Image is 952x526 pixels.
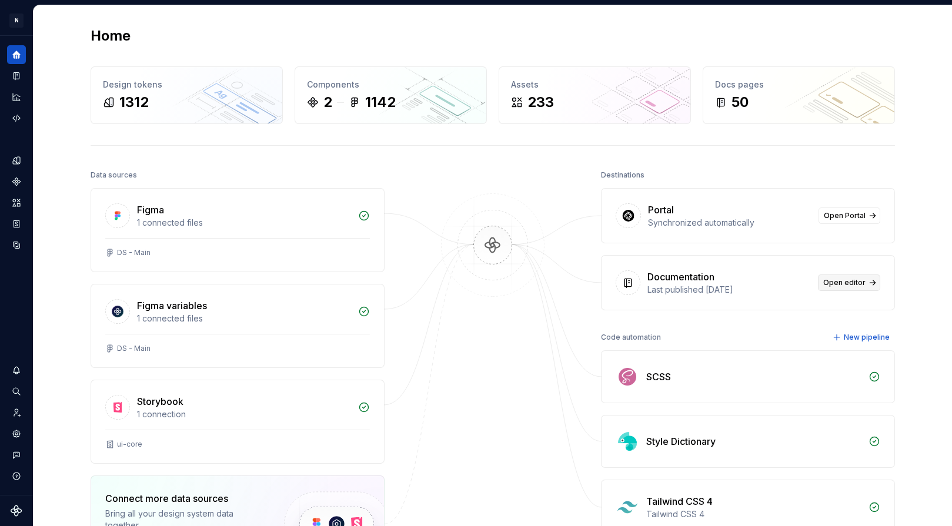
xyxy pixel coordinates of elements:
[7,236,26,254] a: Data sources
[137,313,351,324] div: 1 connected files
[844,333,890,342] span: New pipeline
[823,278,866,287] span: Open editor
[307,79,475,91] div: Components
[703,66,895,124] a: Docs pages50
[119,93,149,112] div: 1312
[9,14,24,28] div: N
[601,329,661,346] div: Code automation
[601,167,644,183] div: Destinations
[511,79,679,91] div: Assets
[91,380,385,464] a: Storybook1 connectionui-core
[91,66,283,124] a: Design tokens1312
[7,403,26,422] a: Invite team
[91,188,385,272] a: Figma1 connected filesDS - Main
[646,508,861,520] div: Tailwind CSS 4
[137,408,351,420] div: 1 connection
[7,66,26,85] a: Documentation
[365,93,396,112] div: 1142
[117,344,151,353] div: DS - Main
[7,445,26,464] button: Contact support
[824,211,866,220] span: Open Portal
[137,203,164,217] div: Figma
[648,203,674,217] div: Portal
[137,299,207,313] div: Figma variables
[7,382,26,401] button: Search ⌘K
[7,109,26,128] a: Code automation
[829,329,895,346] button: New pipeline
[2,8,31,33] button: N
[7,172,26,191] a: Components
[137,394,183,408] div: Storybook
[91,26,131,45] h2: Home
[731,93,749,112] div: 50
[7,45,26,64] a: Home
[7,88,26,106] a: Analytics
[499,66,691,124] a: Assets233
[7,361,26,380] button: Notifications
[105,491,264,505] div: Connect more data sources
[715,79,883,91] div: Docs pages
[137,217,351,229] div: 1 connected files
[295,66,487,124] a: Components21142
[91,167,137,183] div: Data sources
[818,274,880,291] a: Open editor
[527,93,554,112] div: 233
[819,207,880,224] a: Open Portal
[117,440,142,449] div: ui-core
[7,215,26,233] a: Storybook stories
[647,284,811,296] div: Last published [DATE]
[646,434,716,448] div: Style Dictionary
[648,217,811,229] div: Synchronized automatically
[103,79,270,91] div: Design tokens
[323,93,332,112] div: 2
[646,370,671,384] div: SCSS
[117,248,151,257] div: DS - Main
[7,193,26,212] a: Assets
[91,284,385,368] a: Figma variables1 connected filesDS - Main
[7,424,26,443] a: Settings
[647,270,714,284] div: Documentation
[7,151,26,170] a: Design tokens
[11,505,22,517] svg: Supernova Logo
[646,494,713,508] div: Tailwind CSS 4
